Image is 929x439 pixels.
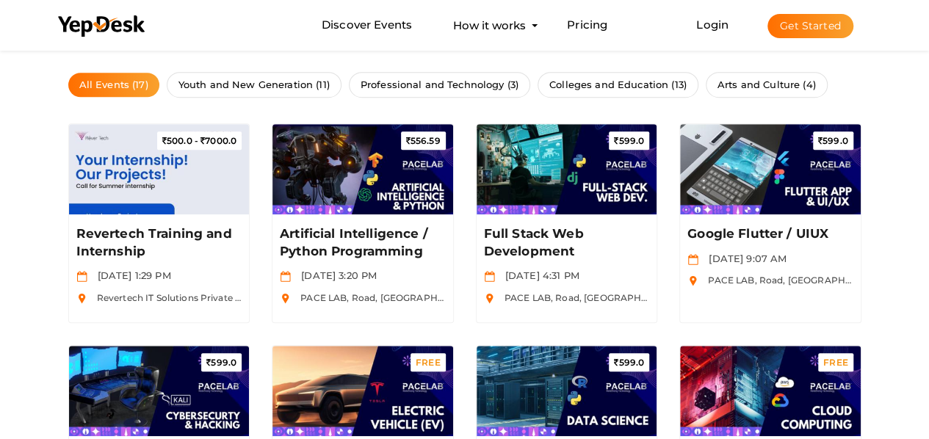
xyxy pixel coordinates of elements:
span: 599.0 [614,357,644,368]
img: KOCCUZXA_small.jpeg [69,346,250,436]
span: FREE [823,357,848,368]
span: FREE [416,357,441,368]
a: Youth and New Generation (11) [167,72,341,98]
a: Discover Events [322,12,412,39]
img: location.svg [76,293,87,304]
a: Arts and Culture (4) [706,72,828,98]
img: calendar.svg [76,271,87,282]
span: Revertech IT Solutions Private Limited, [STREET_ADDRESS] [90,292,365,303]
span: [DATE] 9:07 AM [701,253,787,264]
button: Get Started [767,14,853,38]
a: Google Flutter / UIUX [687,225,853,243]
span: [DATE] 3:20 PM [294,269,377,281]
img: calendar.svg [687,254,698,265]
span: 500.0 - [162,135,198,146]
span: 7000.0 [162,135,236,146]
img: ZKFN4SQG_small.jpeg [477,346,657,436]
a: All Events (17) [68,73,159,97]
a: Full Stack Web Development [484,225,650,261]
span: 599.0 [614,135,644,146]
span: 599.0 [818,135,848,146]
button: How it works [449,12,530,39]
img: 5QIGOXXY_small.jpeg [272,346,453,436]
img: MNXOGAKD_small.jpeg [69,124,250,214]
a: Login [696,18,729,32]
span: [DATE] 1:29 PM [90,269,171,281]
img: calendar.svg [280,271,291,282]
a: Pricing [567,12,607,39]
img: LNFJY83U_small.jpeg [477,124,657,214]
img: LPYPCULM_small.jpeg [680,346,861,436]
img: location.svg [280,293,291,304]
span: 556.59 [406,135,441,146]
span: [DATE] 4:31 PM [498,269,579,281]
img: location.svg [687,275,698,286]
img: HUHZ35QK_small.jpeg [272,124,453,214]
span: 599.0 [206,357,236,368]
img: R8LH7TVB_small.jpeg [680,124,861,214]
a: Colleges and Education (13) [538,72,698,98]
img: location.svg [484,293,495,304]
a: Artificial Intelligence / Python Programming [280,225,446,261]
a: Revertech Training and Internship [76,225,242,261]
img: calendar.svg [484,271,495,282]
a: Professional and Technology (3) [349,72,530,98]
